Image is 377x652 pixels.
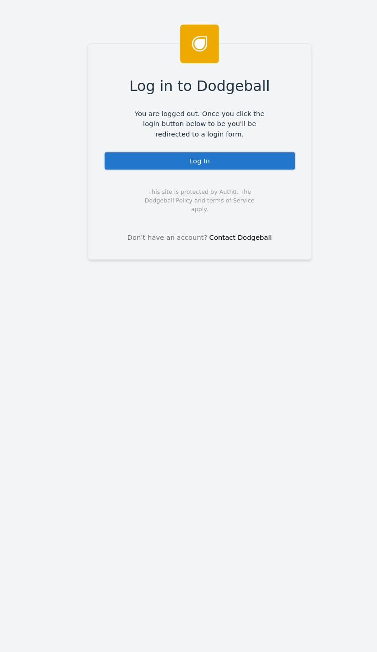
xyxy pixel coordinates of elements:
div: Log In [98,143,280,161]
span: Don't have an account? [120,220,196,229]
a: Contact Dodgeball [198,221,257,228]
span: This site is protected by Auth0. The Dodgeball Policy and terms of Service apply. [129,177,249,202]
span: You are logged out. Once you click the login button below to be you'll be redirected to a login f... [121,103,257,131]
span: Log in to Dodgeball [122,71,255,91]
